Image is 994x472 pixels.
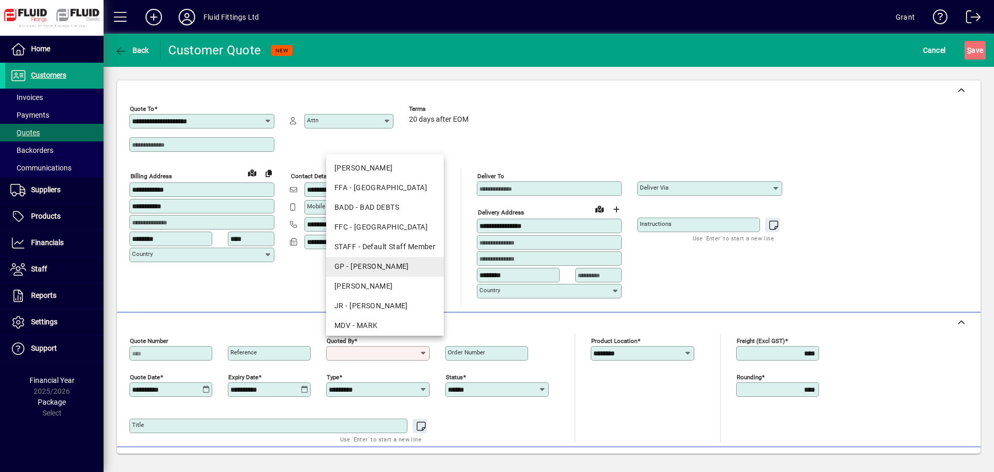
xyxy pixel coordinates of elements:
span: Communications [10,164,71,172]
a: View on map [591,201,608,217]
span: Cancel [923,42,946,59]
div: JR - [PERSON_NAME] [334,301,435,311]
button: Cancel [920,41,948,60]
span: Customers [31,71,66,79]
a: Financials [5,230,104,256]
div: [PERSON_NAME] [334,163,435,174]
span: ave [967,42,983,59]
a: Suppliers [5,177,104,203]
span: Reports [31,291,56,299]
mat-label: Product location [591,337,637,344]
a: Communications [5,159,104,177]
a: View on map [244,164,260,181]
div: MDV - MARK [334,320,435,331]
button: Choose address [608,201,624,218]
span: Suppliers [31,185,61,194]
a: Home [5,36,104,62]
div: FFC - [GEOGRAPHIC_DATA] [334,222,435,233]
mat-option: JR - John Rossouw [326,296,444,316]
span: S [967,46,971,54]
a: Payments [5,106,104,124]
mat-label: Attn [307,117,318,124]
mat-label: Type [327,373,339,380]
span: Support [31,344,57,352]
span: Product [910,453,952,469]
span: Backorders [10,146,53,154]
span: Staff [31,265,47,273]
a: Products [5,204,104,230]
span: Financial Year [30,376,75,384]
button: Product History [621,452,682,470]
mat-label: Country [132,250,153,258]
mat-label: Rounding [737,373,762,380]
span: Products [31,212,61,220]
span: NEW [275,47,288,54]
div: [PERSON_NAME] [334,281,435,292]
mat-label: Title [132,421,144,428]
mat-label: Mobile [307,203,325,210]
span: Terms [409,106,471,112]
mat-label: Country [479,287,500,294]
span: Quotes [10,128,40,137]
mat-label: Quoted by [327,337,354,344]
mat-option: AG - ADAM [326,159,444,178]
mat-option: MDV - MARK [326,316,444,336]
button: Back [112,41,152,60]
span: 20 days after EOM [409,116,469,124]
mat-hint: Use 'Enter' to start a new line [340,433,421,445]
mat-option: FFC - Christchurch [326,218,444,237]
mat-label: Order number [448,349,485,356]
div: BADD - BAD DEBTS [334,202,435,213]
button: Profile [170,8,203,26]
button: Product [905,452,957,470]
mat-label: Deliver via [640,184,668,191]
mat-label: Instructions [640,220,671,227]
span: Payments [10,111,49,119]
a: Quotes [5,124,104,141]
div: FFA - [GEOGRAPHIC_DATA] [334,182,435,193]
button: Copy to Delivery address [260,165,277,181]
mat-option: JJ - JENI [326,277,444,296]
span: Package [38,398,66,406]
mat-option: FFA - Auckland [326,178,444,198]
a: Reports [5,283,104,309]
mat-hint: Use 'Enter' to start a new line [693,232,774,244]
mat-option: BADD - BAD DEBTS [326,198,444,218]
a: Logout [958,2,981,36]
button: Save [964,41,986,60]
span: Back [114,46,149,54]
div: GP - [PERSON_NAME] [334,261,435,272]
mat-label: Freight (excl GST) [737,337,785,344]
a: Support [5,336,104,362]
mat-label: Expiry date [228,373,258,380]
div: Fluid Fittings Ltd [203,9,259,25]
a: Knowledge Base [925,2,948,36]
mat-label: Quote date [130,373,160,380]
mat-label: Quote To [130,105,154,112]
mat-option: GP - Grant Petersen [326,257,444,277]
span: Invoices [10,93,43,102]
a: Staff [5,256,104,282]
mat-label: Reference [230,349,257,356]
div: Customer Quote [168,42,261,59]
mat-option: STAFF - Default Staff Member [326,237,444,257]
span: Financials [31,238,64,247]
mat-label: Status [446,373,463,380]
div: STAFF - Default Staff Member [334,241,435,252]
mat-label: Quote number [130,337,168,344]
mat-label: Deliver To [477,173,504,180]
span: Settings [31,318,57,326]
div: Grant [896,9,915,25]
span: Product History [625,453,678,469]
a: Backorders [5,141,104,159]
button: Add [137,8,170,26]
a: Invoices [5,89,104,106]
app-page-header-button: Back [104,41,160,60]
a: Settings [5,309,104,335]
span: Home [31,45,50,53]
